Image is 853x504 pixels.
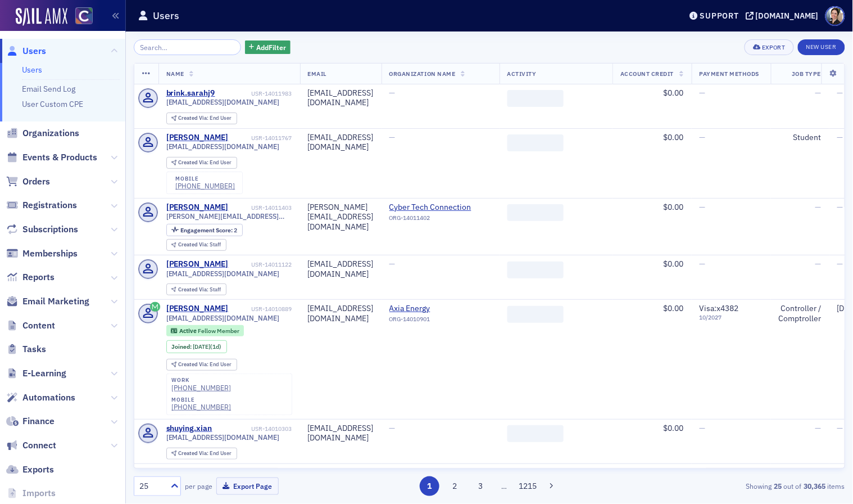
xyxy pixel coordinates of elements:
a: Finance [6,415,55,427]
button: AddFilter [245,40,291,55]
span: Organizations [22,127,79,139]
a: Users [22,65,42,75]
span: — [837,259,843,269]
a: [PERSON_NAME] [166,259,229,269]
span: ‌ [507,90,564,107]
button: 3 [471,476,491,496]
span: — [700,467,706,478]
div: [DOMAIN_NAME] [756,11,819,21]
span: [PERSON_NAME][EMAIL_ADDRESS][DOMAIN_NAME] [166,212,292,220]
span: Profile [825,6,845,26]
span: Reports [22,271,55,283]
span: Activity [507,70,537,78]
a: Registrations [6,199,77,211]
span: — [700,202,706,212]
span: [DATE] [193,343,210,350]
div: ORG-14010901 [389,316,492,327]
a: [PERSON_NAME] [166,304,229,314]
span: — [389,423,396,433]
button: Export Page [216,478,279,495]
span: Exports [22,463,54,476]
div: (1d) [193,343,221,350]
div: Created Via: End User [166,112,237,124]
a: Connect [6,439,56,452]
div: USR-14010303 [214,425,292,433]
a: Cyber Tech Connection [389,202,492,213]
span: Automations [22,391,75,404]
a: New User [798,39,845,55]
div: Created Via: End User [166,448,237,460]
a: Email Send Log [22,84,75,94]
a: Orders [6,175,50,188]
label: per page [185,481,212,491]
div: USR-14011403 [230,204,292,211]
span: Registrations [22,199,77,211]
span: $0.00 [664,202,684,212]
span: Engagement Score : [180,226,234,234]
span: — [700,88,706,98]
span: Active [179,327,198,335]
span: Created Via : [178,241,210,248]
span: — [700,259,706,269]
span: ‌ [507,134,564,151]
div: Support [700,11,739,21]
button: 1215 [518,476,538,496]
a: Imports [6,487,56,499]
span: [EMAIL_ADDRESS][DOMAIN_NAME] [166,269,280,278]
span: Created Via : [178,361,210,368]
div: [PERSON_NAME] [166,202,229,213]
span: [EMAIL_ADDRESS][DOMAIN_NAME] [166,314,280,322]
span: Tasks [22,343,46,355]
span: Subscriptions [22,223,78,236]
span: — [837,132,843,142]
div: USR-14011983 [217,90,292,97]
a: [PERSON_NAME] [166,133,229,143]
span: $0.00 [664,423,684,433]
button: Export [745,39,793,55]
span: Payment Methods [700,70,760,78]
div: [EMAIL_ADDRESS][DOMAIN_NAME] [308,304,374,323]
div: [EMAIL_ADDRESS][DOMAIN_NAME] [308,133,374,152]
div: Student [779,133,822,143]
div: End User [178,451,232,457]
span: ‌ [507,306,564,323]
span: Add Filter [256,42,286,52]
span: Name [166,70,184,78]
div: brink.sarahj9 [166,88,215,98]
a: Exports [6,463,54,476]
div: ORG-14011402 [389,214,492,226]
span: Axia Energy [389,304,492,314]
a: Events & Products [6,151,97,164]
span: — [389,88,396,98]
span: Job Type [792,70,821,78]
span: Content [22,319,55,332]
div: Controller / Comptroller [779,304,822,323]
span: — [815,467,822,478]
strong: 30,365 [802,481,828,491]
a: [PHONE_NUMBER] [171,384,231,392]
a: Subscriptions [6,223,78,236]
div: [PHONE_NUMBER] [171,403,231,411]
span: … [496,481,512,491]
span: — [700,423,706,433]
a: SailAMX [16,8,67,26]
div: USR-14010889 [230,305,292,313]
span: $0.00 [664,259,684,269]
span: $0.00 [664,303,684,313]
span: Memberships [22,247,78,260]
span: — [700,132,706,142]
div: Created Via: Staff [166,239,226,251]
div: 25 [139,480,164,492]
div: Created Via: End User [166,157,237,169]
span: E-Learning [22,367,66,380]
span: — [837,202,843,212]
a: Email Marketing [6,295,89,308]
button: [DOMAIN_NAME] [746,12,823,20]
span: ‌ [507,425,564,442]
a: View Homepage [67,7,93,26]
a: Active Fellow Member [171,327,239,335]
span: $0.00 [664,88,684,98]
span: Email [308,70,327,78]
span: Imports [22,487,56,499]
